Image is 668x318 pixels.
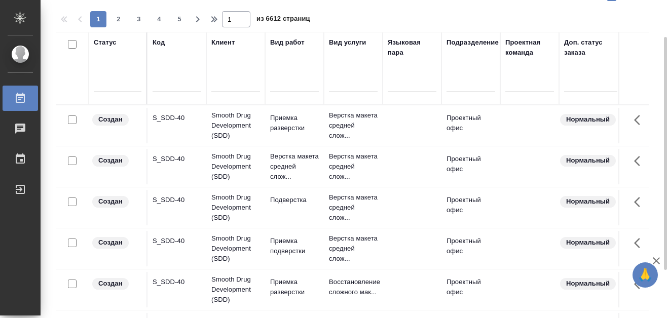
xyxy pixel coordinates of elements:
p: Восстановление сложного мак... [329,277,378,297]
div: Заказ еще не согласован с клиентом, искать исполнителей рано [91,236,141,250]
div: Клиент [211,37,235,48]
span: 4 [151,14,167,24]
td: Проектный офис [441,149,500,184]
p: Smooth Drug Development (SDD) [211,192,260,223]
div: Вид услуги [329,37,366,48]
span: из 6612 страниц [256,13,310,27]
td: Проектный офис [441,190,500,225]
div: Вид работ [270,37,305,48]
div: Заказ еще не согласован с клиентом, искать исполнителей рано [91,277,141,291]
div: S_SDD-40 [153,195,201,205]
button: Здесь прячутся важные кнопки [628,231,652,255]
div: S_SDD-40 [153,236,201,246]
p: Приемка подверстки [270,236,319,256]
p: Smooth Drug Development (SDD) [211,151,260,182]
button: Здесь прячутся важные кнопки [628,108,652,132]
p: Нормальный [566,196,610,207]
span: 3 [131,14,147,24]
button: 4 [151,11,167,27]
div: Заказ еще не согласован с клиентом, искать исполнителей рано [91,154,141,168]
p: Smooth Drug Development (SDD) [211,233,260,264]
button: Здесь прячутся важные кнопки [628,149,652,173]
p: Создан [98,114,123,125]
p: Верстка макета средней слож... [329,151,378,182]
p: Нормальный [566,114,610,125]
p: Верстка макета средней слож... [329,110,378,141]
p: Нормальный [566,237,610,248]
p: Подверстка [270,195,319,205]
p: Верстка макета средней слож... [329,192,378,223]
p: Верстка макета средней слож... [270,151,319,182]
div: S_SDD-40 [153,154,201,164]
div: Подразделение [447,37,499,48]
div: Статус [94,37,117,48]
p: Smooth Drug Development (SDD) [211,110,260,141]
button: Здесь прячутся важные кнопки [628,272,652,296]
div: Доп. статус заказа [564,37,617,58]
p: Создан [98,196,123,207]
button: 🙏 [633,262,658,288]
div: Код [153,37,165,48]
div: Заказ еще не согласован с клиентом, искать исполнителей рано [91,195,141,209]
p: Создан [98,237,123,248]
div: Проектная команда [505,37,554,58]
p: Создан [98,279,123,289]
div: Языковая пара [388,37,436,58]
p: Нормальный [566,279,610,289]
button: 3 [131,11,147,27]
button: 2 [110,11,127,27]
p: Создан [98,155,123,166]
button: 5 [171,11,188,27]
p: Приемка разверстки [270,277,319,297]
span: 5 [171,14,188,24]
p: Smooth Drug Development (SDD) [211,274,260,305]
p: Верстка макета средней слож... [329,233,378,264]
button: Здесь прячутся важные кнопки [628,190,652,214]
td: Проектный офис [441,108,500,143]
p: Нормальный [566,155,610,166]
span: 🙏 [637,264,654,286]
p: Приемка разверстки [270,113,319,133]
span: 2 [110,14,127,24]
div: S_SDD-40 [153,277,201,287]
div: S_SDD-40 [153,113,201,123]
td: Проектный офис [441,231,500,266]
td: Проектный офис [441,272,500,307]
